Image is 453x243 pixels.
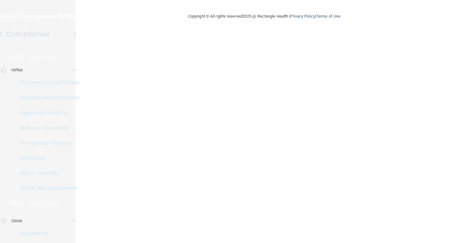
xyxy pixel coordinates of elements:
p: HIPAA [8,54,25,61]
h4: Compliance [6,30,50,39]
p: Emergency Planning [4,140,90,146]
p: Documents [4,230,90,237]
p: Report an Incident [4,110,90,116]
p: HIPAA Risk Assessment [4,185,90,191]
p: Business Associates [4,125,90,131]
p: Learn More! [27,200,61,207]
p: OSHA [11,217,22,225]
p: OSHA [8,200,24,207]
a: Terms of Use [316,14,340,19]
p: Documents and Policies [4,95,90,101]
p: Learn More! [28,54,61,61]
p: HIPAA [11,66,23,74]
div: Copyright © All rights reserved 2025 @ Rectangle Health | | [149,6,379,26]
p: Documents and Policies [4,80,90,86]
a: Privacy Policy [290,14,315,19]
p: HIPAA Checklist [4,170,90,176]
p: Resources [4,155,90,161]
